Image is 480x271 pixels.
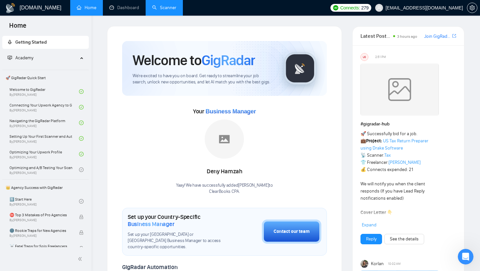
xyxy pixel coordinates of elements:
span: Latest Posts from the GigRadar Community [360,32,392,40]
a: Optimizing and A/B Testing Your Scanner for Better ResultsBy[PERSON_NAME] [9,163,79,177]
h1: Set up your Country-Specific [128,213,229,228]
span: ☠️ Fatal Traps for Solo Freelancers [9,243,72,250]
span: 279 [361,4,368,11]
span: Korlan [371,260,384,267]
img: Korlan [360,260,368,268]
span: We're excited to have you on board. Get ready to streamline your job search, unlock new opportuni... [133,73,273,85]
span: setting [467,5,477,10]
span: 2:51 PM [375,54,386,60]
button: See the details [384,234,424,244]
a: Navigating the GigRadar PlatformBy[PERSON_NAME] [9,116,79,130]
a: Join GigRadar Slack Community [424,33,451,40]
a: US Tax Return Preparer using Drake Software [360,138,428,151]
li: Getting Started [2,36,89,49]
span: 🌚 Rookie Traps for New Agencies [9,227,72,234]
span: check-circle [79,89,84,94]
span: 10:02 AM [388,261,401,267]
span: Business Manager [128,221,174,228]
span: 🚀 GigRadar Quick Start [3,71,88,84]
a: export [452,33,456,39]
span: GigRadar [201,51,255,69]
div: Deny Hamzah [176,166,273,177]
span: Connects: [340,4,360,11]
a: Optimizing Your Upwork ProfileBy[PERSON_NAME] [9,147,79,161]
a: searchScanner [152,5,176,10]
span: lock [79,230,84,235]
div: Contact our team [274,228,310,235]
a: Setting Up Your First Scanner and Auto-BidderBy[PERSON_NAME] [9,131,79,146]
span: check-circle [79,167,84,172]
span: Academy [15,55,33,61]
button: Reply [360,234,382,244]
strong: Project: [366,138,382,144]
strong: Cover Letter 👇 [360,210,392,215]
span: double-left [78,256,84,262]
button: Contact our team [262,220,321,244]
a: Reply [366,235,376,243]
a: 1️⃣ Start HereBy[PERSON_NAME] [9,194,79,208]
span: fund-projection-screen [8,55,12,60]
h1: # gigradar-hub [360,121,456,128]
span: Academy [8,55,33,61]
img: logo [5,3,16,13]
span: Home [4,21,32,35]
img: placeholder.png [205,120,244,159]
span: Set up your [GEOGRAPHIC_DATA] or [GEOGRAPHIC_DATA] Business Manager to access country-specific op... [128,232,229,250]
span: check-circle [79,136,84,141]
span: Getting Started [15,39,47,45]
button: setting [467,3,477,13]
a: [PERSON_NAME] [389,160,421,165]
span: user [377,6,381,10]
span: Expand [362,222,376,228]
a: homeHome [77,5,96,10]
span: lock [79,215,84,219]
span: Business Manager [205,108,256,115]
a: setting [467,5,477,10]
span: export [452,33,456,38]
span: check-circle [79,121,84,125]
iframe: Intercom live chat [458,249,473,264]
a: Connecting Your Upwork Agency to GigRadarBy[PERSON_NAME] [9,100,79,114]
span: 3 hours ago [397,34,417,39]
span: 👑 Agency Success with GigRadar [3,181,88,194]
div: US [361,53,368,61]
a: Tax [384,152,391,158]
span: Your [193,108,256,115]
img: weqQh+iSagEgQAAAABJRU5ErkJggg== [360,64,439,116]
span: By [PERSON_NAME] [9,218,72,222]
h1: Welcome to [133,51,255,69]
span: GigRadar Automation [122,264,177,271]
img: upwork-logo.png [333,5,338,10]
span: lock [79,246,84,250]
span: check-circle [79,152,84,156]
a: dashboardDashboard [109,5,139,10]
span: check-circle [79,105,84,109]
img: gigradar-logo.png [284,52,316,85]
p: ClearBooks CPA . [176,189,273,195]
div: Yaay! We have successfully added [PERSON_NAME] to [176,182,273,195]
span: rocket [8,40,12,44]
span: check-circle [79,199,84,204]
span: By [PERSON_NAME] [9,234,72,238]
a: See the details [390,235,419,243]
span: ⛔ Top 3 Mistakes of Pro Agencies [9,212,72,218]
a: Welcome to GigRadarBy[PERSON_NAME] [9,84,79,99]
